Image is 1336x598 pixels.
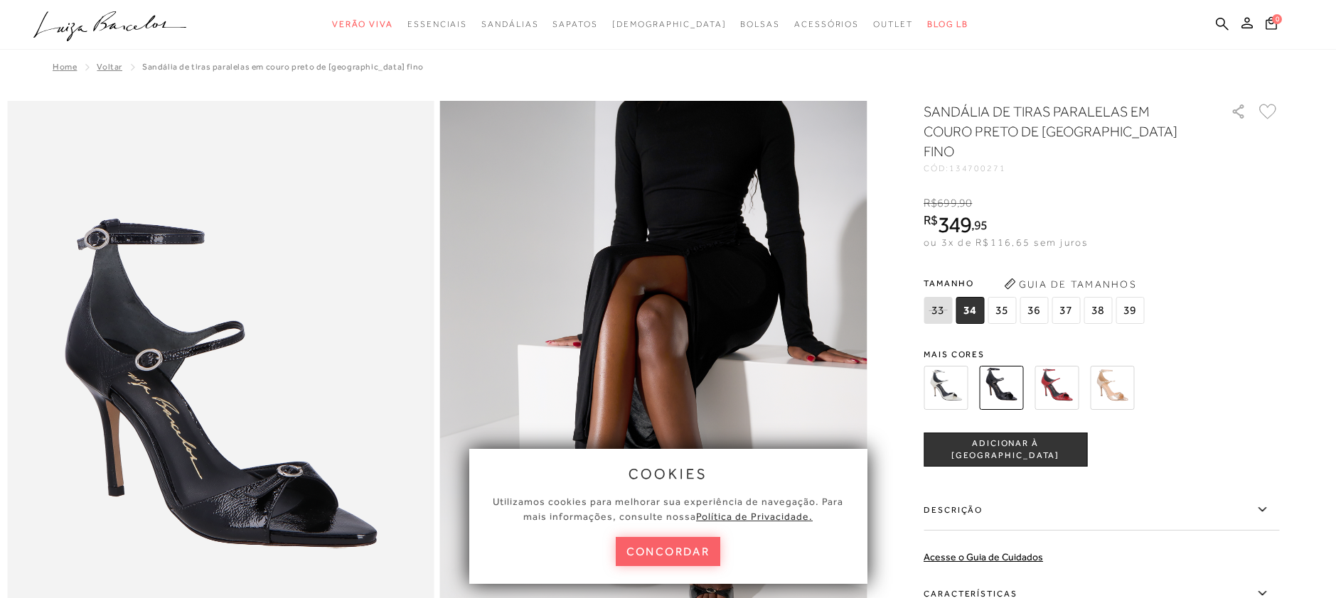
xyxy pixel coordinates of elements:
a: Acesse o Guia de Cuidados [924,551,1043,562]
span: Essenciais [407,19,467,29]
span: 33 [924,297,952,324]
i: R$ [924,214,938,227]
span: Bolsas [740,19,780,29]
a: categoryNavScreenReaderText [407,11,467,38]
a: Política de Privacidade. [696,511,813,522]
button: 0 [1261,16,1281,35]
span: [DEMOGRAPHIC_DATA] [612,19,727,29]
span: 0 [1272,14,1282,24]
span: 36 [1020,297,1048,324]
a: categoryNavScreenReaderText [794,11,859,38]
span: Outlet [873,19,913,29]
span: 34 [956,297,984,324]
span: cookies [629,466,708,482]
img: SANDÁLIA DE TIRAS PARALELAS EM COURO PRETO DE SALTO ALTO FINO [979,366,1023,410]
div: CÓD: [924,164,1208,173]
label: Descrição [924,489,1279,531]
i: , [957,197,973,210]
span: Utilizamos cookies para melhorar sua experiência de navegação. Para mais informações, consulte nossa [493,496,843,522]
span: Verão Viva [332,19,393,29]
span: 349 [938,212,971,237]
span: 134700271 [949,163,1006,173]
img: SANDÁLIA DE TIRAS PARALELAS EM COURO OFF WHITE DE SALTO ALTO FINO [924,366,968,410]
span: 37 [1052,297,1080,324]
span: ou 3x de R$116,65 sem juros [924,237,1088,248]
button: ADICIONAR À [GEOGRAPHIC_DATA] [924,433,1087,467]
span: Mais cores [924,350,1279,359]
span: Sandálias [481,19,538,29]
i: R$ [924,197,937,210]
span: 35 [988,297,1016,324]
span: 699 [937,197,956,210]
span: BLOG LB [927,19,968,29]
span: SANDÁLIA DE TIRAS PARALELAS EM COURO PRETO DE [GEOGRAPHIC_DATA] FINO [142,62,424,72]
a: categoryNavScreenReaderText [332,11,393,38]
button: concordar [616,537,721,566]
i: , [971,219,988,232]
span: Tamanho [924,273,1148,294]
span: ADICIONAR À [GEOGRAPHIC_DATA] [924,437,1086,462]
span: 90 [959,197,972,210]
a: categoryNavScreenReaderText [873,11,913,38]
a: BLOG LB [927,11,968,38]
a: categoryNavScreenReaderText [552,11,597,38]
img: SANDÁLIA DE TIRAS PARALELAS EM COURO VERMELHO PIMENTA DE SALTO ALTO FINO [1035,366,1079,410]
button: Guia de Tamanhos [999,273,1141,295]
a: noSubCategoriesText [612,11,727,38]
a: Voltar [97,62,122,72]
span: Sapatos [552,19,597,29]
span: Acessórios [794,19,859,29]
a: categoryNavScreenReaderText [481,11,538,38]
a: Home [53,62,77,72]
span: 38 [1084,297,1112,324]
h1: SANDÁLIA DE TIRAS PARALELAS EM COURO PRETO DE [GEOGRAPHIC_DATA] FINO [924,102,1190,161]
span: 39 [1116,297,1144,324]
a: categoryNavScreenReaderText [740,11,780,38]
img: SANDÁLIA DE TIRAS PARALELAS EM METALIZADO DOURADO DE SALTO ALTO FINO [1090,366,1134,410]
span: 95 [974,217,988,232]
